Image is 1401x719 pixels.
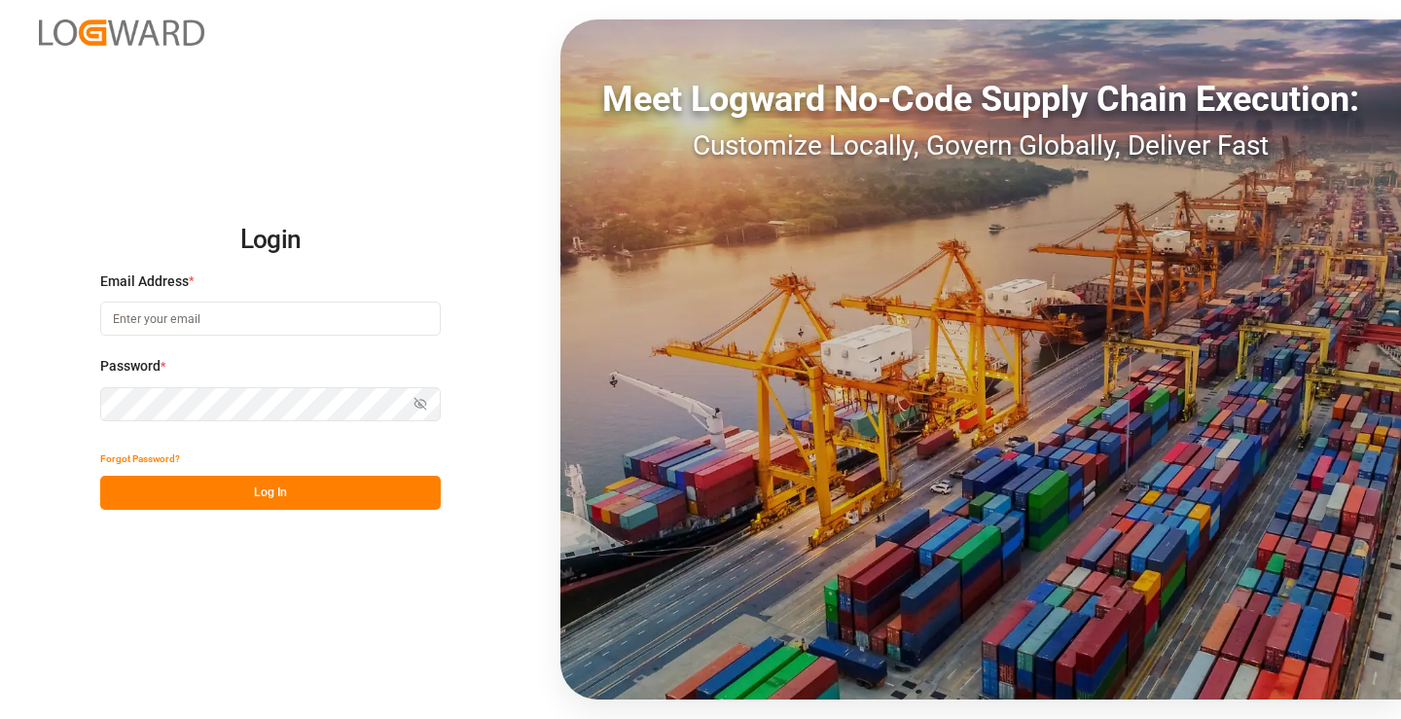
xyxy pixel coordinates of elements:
span: Email Address [100,271,189,292]
span: Password [100,356,161,377]
input: Enter your email [100,302,441,336]
div: Meet Logward No-Code Supply Chain Execution: [560,73,1401,126]
div: Customize Locally, Govern Globally, Deliver Fast [560,126,1401,166]
button: Forgot Password? [100,442,180,476]
h2: Login [100,209,441,271]
button: Log In [100,476,441,510]
img: Logward_new_orange.png [39,19,204,46]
